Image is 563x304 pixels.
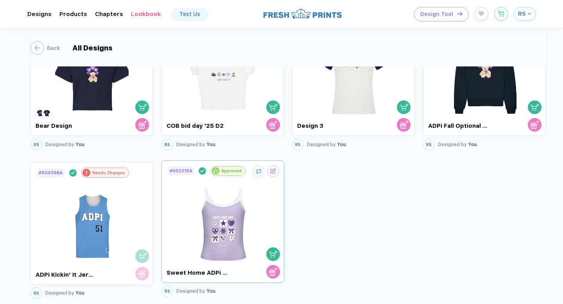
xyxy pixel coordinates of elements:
[176,288,215,294] div: You
[269,103,278,111] img: shopping cart
[34,142,39,147] span: RS
[307,142,346,147] div: You
[161,285,173,297] button: RS
[186,176,259,265] img: 6601ebd1-85e5-4ea7-8fa1-1282ddcaa594_nt_front_1753820210827.jpg
[30,139,42,150] button: RS
[45,290,84,296] div: You
[167,122,228,129] div: COB bid day '25 D2
[135,100,149,114] button: shopping cart
[43,109,51,117] img: 2
[30,160,154,301] div: #505398ANeeds Changesshopping cartstore cart ADPi Kickin’ It JerseysRSDesigned by You
[266,247,280,261] button: shopping cart
[36,109,44,117] img: 1
[297,122,358,129] div: Design 3
[172,8,208,20] a: Text Us
[47,45,60,51] div: Back
[307,142,336,147] span: Designed by
[531,103,539,111] img: shopping cart
[448,30,521,118] img: 97ee592c-c618-4c9b-abe0-0f3d70159cd7_nt_front_1755592862049.jpg
[161,139,173,150] button: RS
[55,178,128,267] img: 4b3c9f71-cf02-4d39-9c01-2264debf0834_nt_front_1754606130215.jpg
[30,11,154,152] div: #509096AApprovedshopping cartstore cart Bear Design12Version 2RSDesigned by You
[528,100,541,114] button: shopping cart
[414,7,469,21] button: Design Toolicon
[138,252,147,260] img: shopping cart
[423,11,546,152] div: #508896AApprovedshopping cartstore cart ADPi Fall Optional MerchRSDesigned by You
[426,142,432,147] span: RS
[269,250,278,258] img: shopping cart
[30,41,60,55] button: Back
[72,44,113,52] div: All Designs
[176,142,205,147] span: Designed by
[400,103,409,111] img: shopping cart
[45,142,84,147] div: You
[457,12,463,16] img: icon
[131,11,161,18] div: Lookbook
[138,120,147,129] img: store cart
[30,287,42,299] button: RS
[176,288,205,294] span: Designed by
[179,11,200,17] div: Text Us
[34,291,39,296] span: RS
[420,11,453,18] span: Design Tool
[438,142,467,147] span: Designed by
[135,118,149,132] button: store cart
[36,271,97,278] div: ADPi Kickin’ It Jerseys
[518,10,526,17] span: RS
[438,142,477,147] div: You
[161,160,285,301] div: #502215AApprovedshopping cartstore cart Sweet Home ADPi TankRSDesigned by You
[135,267,149,281] button: store cart
[36,122,97,129] div: Bear Design
[400,120,409,129] img: store cart
[317,30,390,118] img: 9e43b0e6-063c-4a1b-bcf3-c8b5807cab98_nt_front_1755633354878.jpg
[55,30,128,118] img: 48e31633-68f3-468f-ba52-fd31117781e3_nt_front_1755634296304.jpg
[266,100,280,114] button: shopping cart
[59,11,87,18] div: ProductsToggle dropdown menu
[45,290,74,296] span: Designed by
[266,265,280,279] button: store cart
[269,267,278,276] img: store cart
[131,11,161,18] div: LookbookToggle dropdown menu chapters
[186,30,259,118] img: 1a2b8d39-dae5-4c61-8f14-2b603509baa5_nt_front_1755811886838.jpg
[39,170,63,175] div: # 505398A
[165,142,170,147] span: RS
[397,100,411,114] button: shopping cart
[423,139,435,150] button: RS
[295,142,301,147] span: RS
[27,11,52,18] div: DesignsToggle dropdown menu
[167,269,228,276] div: Sweet Home ADPi Tank
[95,11,123,18] div: ChaptersToggle dropdown menu chapters
[170,168,192,173] div: # 502215A
[45,142,74,147] span: Designed by
[514,7,536,21] button: RS
[292,11,415,152] div: #509117AApprovedshopping cartstore cart Design 3RSDesigned by You
[528,118,541,132] button: store cart
[138,103,147,111] img: shopping cart
[531,120,539,129] img: store cart
[161,11,285,152] div: #510056AApprovedshopping cartstore cart COB bid day '25 D2RSDesigned by You
[264,7,342,20] img: logo
[176,142,215,147] div: You
[397,118,411,132] button: store cart
[292,139,304,150] button: RS
[165,289,170,294] span: RS
[135,249,149,263] button: shopping cart
[266,118,280,132] button: store cart
[428,122,489,129] div: ADPi Fall Optional Merch
[269,120,278,129] img: store cart
[138,269,147,278] img: store cart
